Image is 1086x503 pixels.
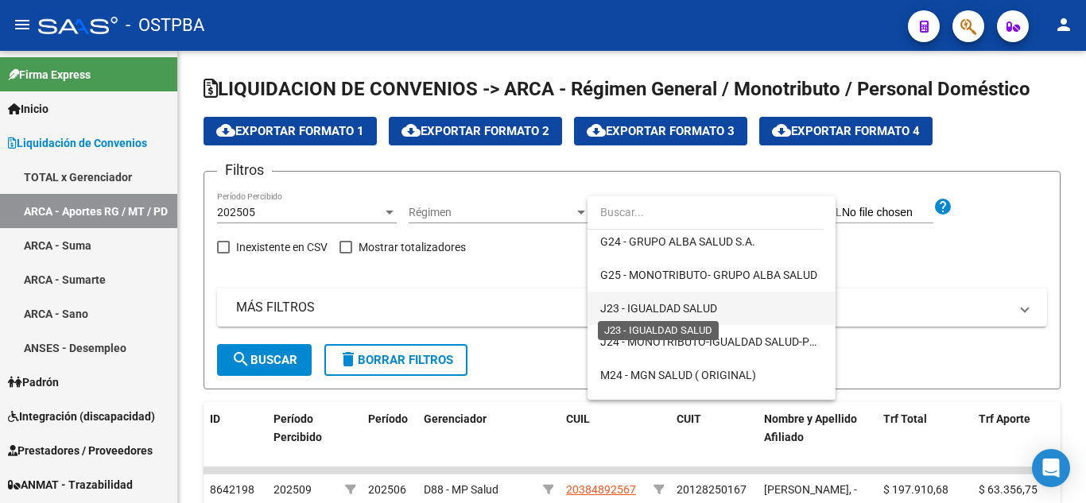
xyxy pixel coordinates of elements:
span: G24 - GRUPO ALBA SALUD S.A. [600,235,755,248]
span: J23 - IGUALDAD SALUD [600,302,717,315]
span: M24 - MGN SALUD ( ORIGINAL) [600,369,756,381]
span: G25 - MONOTRIBUTO- GRUPO ALBA SALUD [600,269,817,281]
div: Open Intercom Messenger [1032,449,1070,487]
span: J24 - MONOTRIBUTO-IGUALDAD SALUD-PRENSA [600,335,844,348]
